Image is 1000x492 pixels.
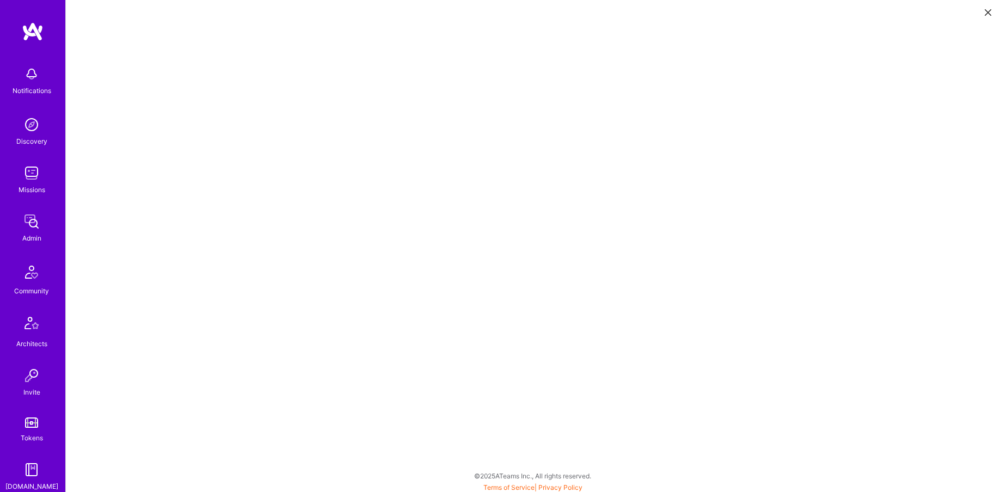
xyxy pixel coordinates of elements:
img: discovery [21,114,42,136]
img: admin teamwork [21,211,42,232]
img: tokens [25,417,38,428]
div: Admin [22,232,41,244]
div: Tokens [21,432,43,444]
div: Discovery [16,136,47,147]
img: logo [22,22,44,41]
div: [DOMAIN_NAME] [5,481,58,492]
img: bell [21,63,42,85]
div: Notifications [13,85,51,96]
div: Architects [16,338,47,349]
img: Invite [21,365,42,386]
img: teamwork [21,162,42,184]
div: Community [14,285,49,297]
div: Missions [19,184,45,195]
i: icon Close [985,9,991,16]
div: Invite [23,386,40,398]
img: guide book [21,459,42,481]
img: Architects [19,312,45,338]
img: Community [19,259,45,285]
